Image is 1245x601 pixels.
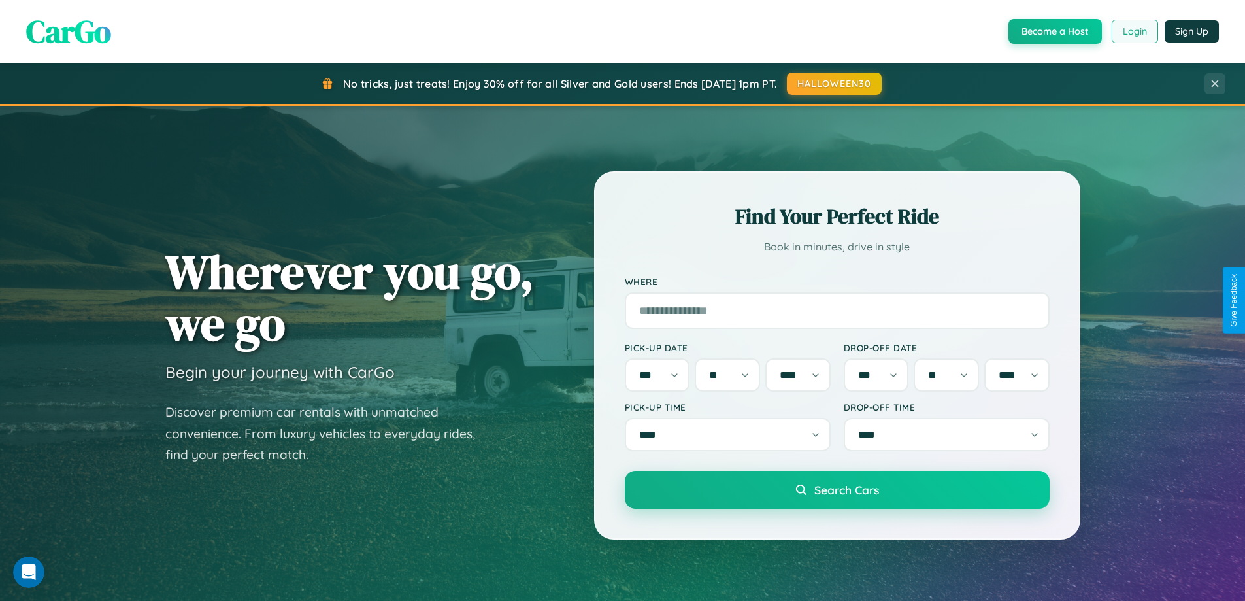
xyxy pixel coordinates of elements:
[625,276,1050,287] label: Where
[1008,19,1102,44] button: Become a Host
[625,237,1050,256] p: Book in minutes, drive in style
[165,402,492,466] p: Discover premium car rentals with unmatched convenience. From luxury vehicles to everyday rides, ...
[625,342,831,353] label: Pick-up Date
[844,342,1050,353] label: Drop-off Date
[13,557,44,588] iframe: Intercom live chat
[625,471,1050,509] button: Search Cars
[26,10,111,53] span: CarGo
[165,246,534,349] h1: Wherever you go, we go
[1112,20,1158,43] button: Login
[1229,274,1238,327] div: Give Feedback
[814,483,879,497] span: Search Cars
[165,362,395,382] h3: Begin your journey with CarGo
[625,202,1050,231] h2: Find Your Perfect Ride
[625,402,831,413] label: Pick-up Time
[343,77,777,90] span: No tricks, just treats! Enjoy 30% off for all Silver and Gold users! Ends [DATE] 1pm PT.
[787,73,882,95] button: HALLOWEEN30
[844,402,1050,413] label: Drop-off Time
[1165,20,1219,43] button: Sign Up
